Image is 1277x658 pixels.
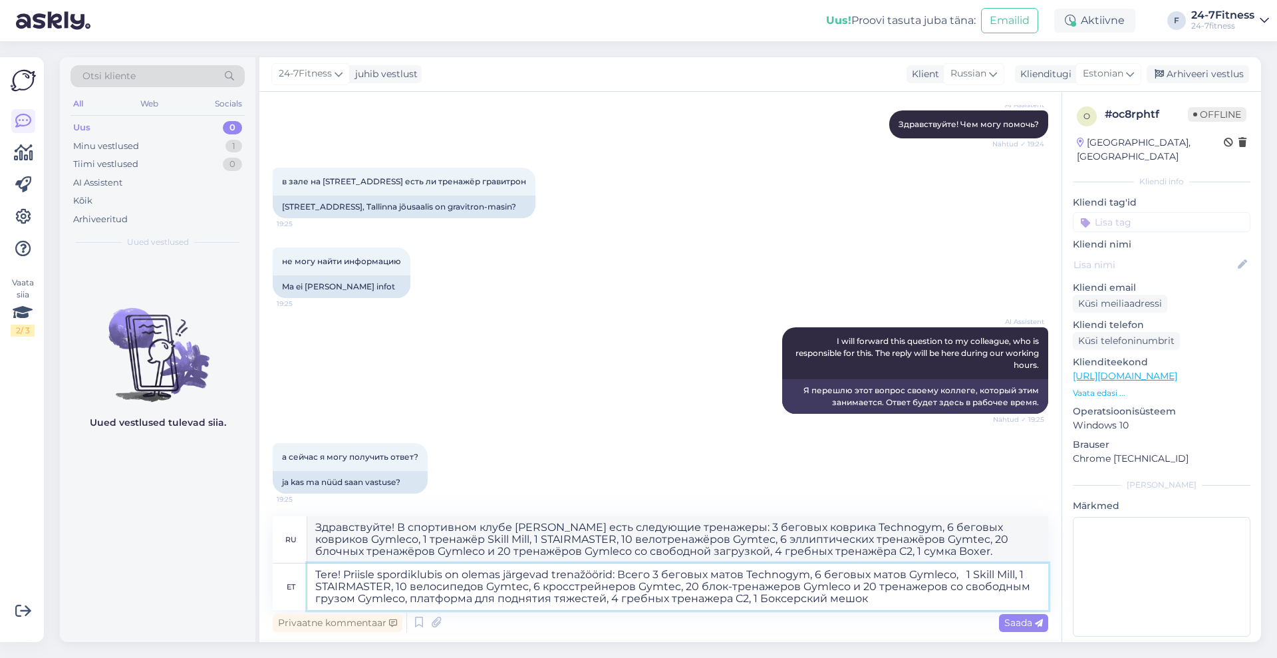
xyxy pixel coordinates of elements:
span: AI Assistent [994,100,1044,110]
div: ru [285,528,297,551]
div: 2 / 3 [11,325,35,337]
div: Privaatne kommentaar [273,614,402,632]
img: Askly Logo [11,68,36,93]
p: Kliendi email [1073,281,1250,295]
div: Küsi telefoninumbrit [1073,332,1180,350]
span: в зале на [STREET_ADDRESS] есть ли тренажёр гравитрон [282,176,526,186]
div: Proovi tasuta juba täna: [826,13,976,29]
b: Uus! [826,14,851,27]
span: o [1083,111,1090,121]
div: Я перешлю этот вопрос своему коллеге, который этим занимается. Ответ будет здесь в рабочее время. [782,379,1048,414]
div: Arhiveeri vestlus [1147,65,1249,83]
p: Uued vestlused tulevad siia. [90,416,226,430]
span: 19:25 [277,494,327,504]
p: Vaata edasi ... [1073,387,1250,399]
img: No chats [60,284,255,404]
span: а сейчас я могу получить ответ? [282,452,418,462]
p: Operatsioonisüsteem [1073,405,1250,418]
div: Kõik [73,194,92,208]
div: 1 [225,140,242,153]
div: 0 [223,158,242,171]
span: I will forward this question to my colleague, who is responsible for this. The reply will be here... [795,336,1041,370]
div: Uus [73,121,90,134]
button: Emailid [981,8,1038,33]
span: Saada [1004,617,1043,629]
div: [GEOGRAPHIC_DATA], [GEOGRAPHIC_DATA] [1077,136,1224,164]
p: Klienditeekond [1073,355,1250,369]
span: не могу найти информацию [282,256,401,266]
p: Kliendi nimi [1073,238,1250,251]
div: Arhiveeritud [73,213,128,226]
p: Brauser [1073,438,1250,452]
div: Kliendi info [1073,176,1250,188]
div: Tiimi vestlused [73,158,138,171]
div: F [1167,11,1186,30]
input: Lisa nimi [1073,257,1235,272]
div: # oc8rphtf [1105,106,1188,122]
p: Kliendi telefon [1073,318,1250,332]
span: Здравствуйте! Чем могу помочь? [899,119,1039,129]
div: juhib vestlust [350,67,418,81]
a: [URL][DOMAIN_NAME] [1073,370,1177,382]
div: et [287,576,295,598]
div: Socials [212,95,245,112]
a: 24-7Fitness24-7fitness [1191,10,1269,31]
div: Aktiivne [1054,9,1135,33]
div: Minu vestlused [73,140,139,153]
div: Web [138,95,161,112]
p: Kliendi tag'id [1073,196,1250,210]
div: All [71,95,86,112]
div: Klienditugi [1015,67,1071,81]
div: 24-7Fitness [1191,10,1254,21]
span: Otsi kliente [82,69,136,83]
span: Uued vestlused [127,236,189,248]
span: Nähtud ✓ 19:25 [993,414,1044,424]
span: Offline [1188,107,1246,122]
div: ja kas ma nüüd saan vastuse? [273,471,428,494]
div: [STREET_ADDRESS], Tallinna jõusaalis on gravitron-masin? [273,196,535,218]
div: Klient [907,67,939,81]
textarea: Tere! Priisle spordiklubis on olemas järgevad trenažöörid: Всего 3 беговых матов Technogym, 6 бег... [307,564,1048,610]
span: 24-7Fitness [279,67,332,81]
span: AI Assistent [994,317,1044,327]
span: Nähtud ✓ 19:24 [992,139,1044,149]
div: Ma ei [PERSON_NAME] infot [273,275,410,298]
span: 19:25 [277,299,327,309]
textarea: Здравствуйте! В спортивном клубе [PERSON_NAME] есть следующие тренажеры: 3 беговых коврика Techno... [307,516,1048,563]
p: Märkmed [1073,499,1250,513]
input: Lisa tag [1073,212,1250,232]
div: Küsi meiliaadressi [1073,295,1167,313]
div: [PERSON_NAME] [1073,479,1250,491]
span: Estonian [1083,67,1123,81]
p: Chrome [TECHNICAL_ID] [1073,452,1250,466]
div: 0 [223,121,242,134]
span: 19:25 [277,219,327,229]
span: Russian [950,67,986,81]
div: Vaata siia [11,277,35,337]
p: Windows 10 [1073,418,1250,432]
div: 24-7fitness [1191,21,1254,31]
div: AI Assistent [73,176,122,190]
